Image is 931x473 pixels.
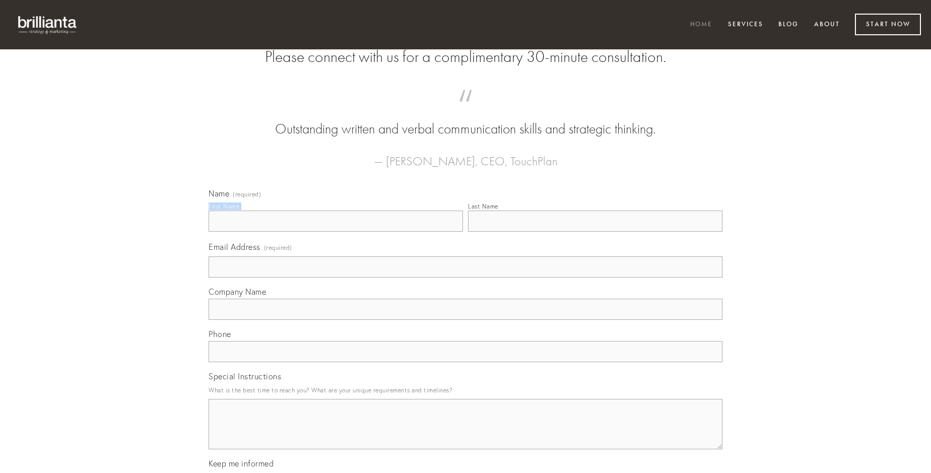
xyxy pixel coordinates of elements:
[209,188,229,198] span: Name
[209,287,266,297] span: Company Name
[209,371,281,381] span: Special Instructions
[10,10,86,39] img: brillianta - research, strategy, marketing
[209,242,260,252] span: Email Address
[225,139,706,171] figcaption: — [PERSON_NAME], CEO, TouchPlan
[721,17,770,33] a: Services
[225,100,706,139] blockquote: Outstanding written and verbal communication skills and strategic thinking.
[468,202,498,210] div: Last Name
[233,191,261,197] span: (required)
[209,47,722,66] h2: Please connect with us for a complimentary 30-minute consultation.
[772,17,805,33] a: Blog
[209,383,722,397] p: What is the best time to reach you? What are your unique requirements and timelines?
[808,17,846,33] a: About
[225,100,706,119] span: “
[855,14,921,35] a: Start Now
[209,329,231,339] span: Phone
[264,241,292,254] span: (required)
[209,202,239,210] div: First Name
[209,458,274,468] span: Keep me informed
[684,17,719,33] a: Home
